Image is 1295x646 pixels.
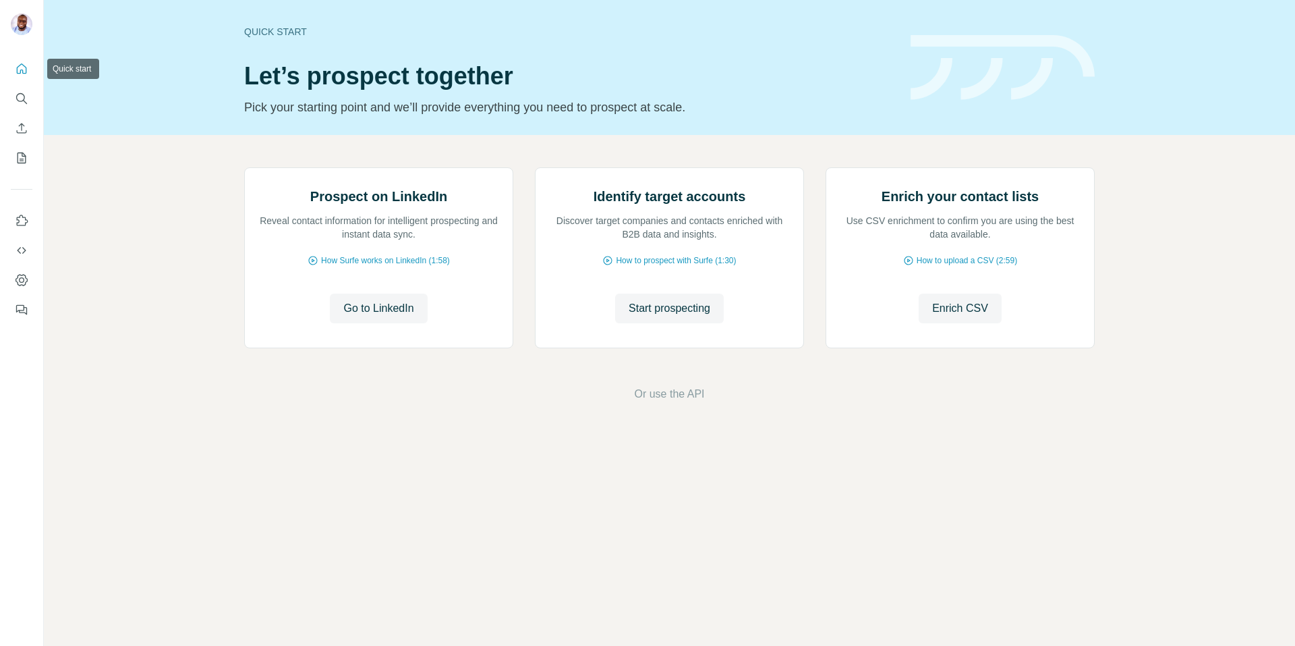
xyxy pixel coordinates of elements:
p: Use CSV enrichment to confirm you are using the best data available. [840,214,1081,241]
button: Enrich CSV [919,294,1002,323]
button: Start prospecting [615,294,724,323]
span: Go to LinkedIn [343,300,413,317]
button: Enrich CSV [11,116,32,140]
span: How Surfe works on LinkedIn (1:58) [321,254,450,267]
button: Use Surfe API [11,238,32,263]
h2: Enrich your contact lists [882,187,1039,206]
p: Pick your starting point and we’ll provide everything you need to prospect at scale. [244,98,894,117]
p: Discover target companies and contacts enriched with B2B data and insights. [549,214,790,241]
span: Enrich CSV [932,300,988,317]
button: My lists [11,146,32,170]
button: Feedback [11,298,32,322]
span: How to prospect with Surfe (1:30) [616,254,736,267]
img: banner [911,35,1095,101]
button: Dashboard [11,268,32,292]
img: Avatar [11,14,32,35]
button: Search [11,86,32,111]
button: Go to LinkedIn [330,294,427,323]
span: Start prospecting [629,300,710,317]
h2: Prospect on LinkedIn [310,187,447,206]
button: Or use the API [634,386,704,402]
button: Use Surfe on LinkedIn [11,209,32,233]
button: Quick start [11,57,32,81]
p: Reveal contact information for intelligent prospecting and instant data sync. [258,214,499,241]
div: Quick start [244,25,894,38]
h2: Identify target accounts [594,187,746,206]
span: How to upload a CSV (2:59) [917,254,1017,267]
h1: Let’s prospect together [244,63,894,90]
